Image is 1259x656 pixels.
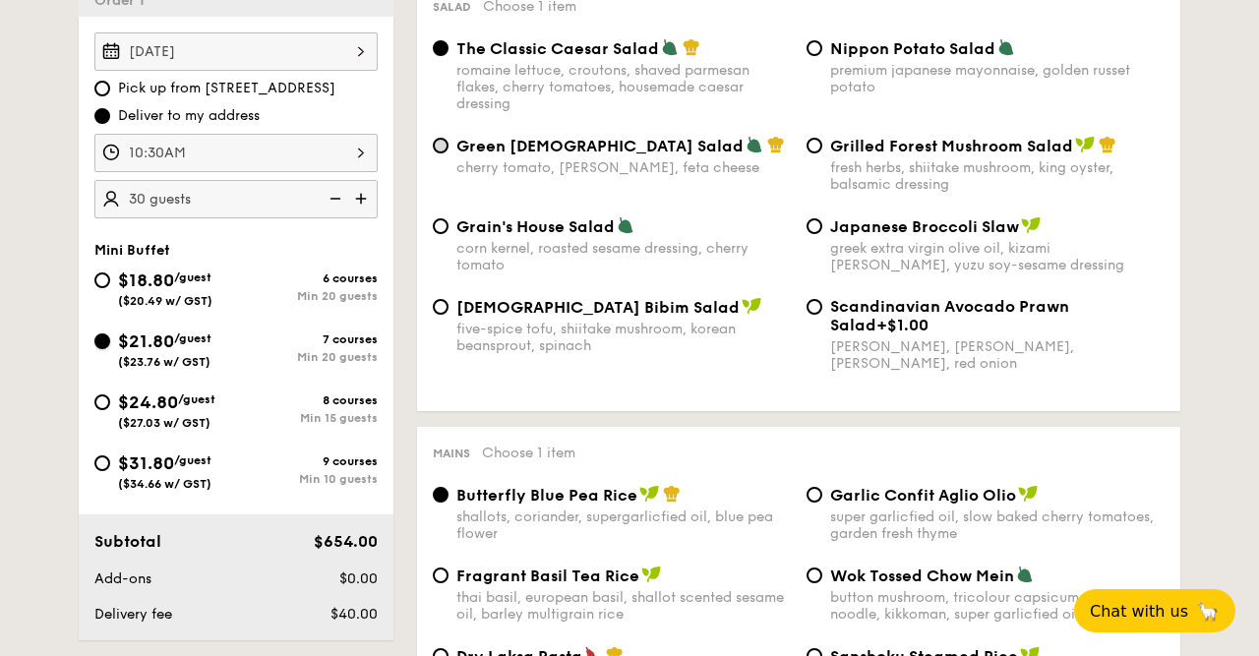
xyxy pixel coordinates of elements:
img: icon-chef-hat.a58ddaea.svg [767,136,785,153]
div: cherry tomato, [PERSON_NAME], feta cheese [456,159,791,176]
img: icon-vegan.f8ff3823.svg [639,485,659,503]
div: 8 courses [236,393,378,407]
span: Grain's House Salad [456,217,615,236]
img: icon-vegetarian.fe4039eb.svg [617,216,634,234]
span: Chat with us [1090,602,1188,621]
span: /guest [178,392,215,406]
span: Green [DEMOGRAPHIC_DATA] Salad [456,137,744,155]
input: Pick up from [STREET_ADDRESS] [94,81,110,96]
span: Subtotal [94,532,161,551]
img: icon-vegan.f8ff3823.svg [1021,216,1041,234]
input: Butterfly Blue Pea Riceshallots, coriander, supergarlicfied oil, blue pea flower [433,487,449,503]
button: Chat with us🦙 [1074,589,1235,632]
span: Nippon Potato Salad [830,39,995,58]
div: super garlicfied oil, slow baked cherry tomatoes, garden fresh thyme [830,508,1165,542]
div: Min 10 guests [236,472,378,486]
span: $31.80 [118,452,174,474]
input: $24.80/guest($27.03 w/ GST)8 coursesMin 15 guests [94,394,110,410]
input: Wok Tossed Chow Meinbutton mushroom, tricolour capsicum, cripsy egg noodle, kikkoman, super garli... [807,567,822,583]
span: Japanese Broccoli Slaw [830,217,1019,236]
span: Garlic Confit Aglio Olio [830,486,1016,505]
input: Number of guests [94,180,378,218]
span: Add-ons [94,570,151,587]
span: /guest [174,453,211,467]
span: Delivery fee [94,606,172,623]
div: corn kernel, roasted sesame dressing, cherry tomato [456,240,791,273]
input: [DEMOGRAPHIC_DATA] Bibim Saladfive-spice tofu, shiitake mushroom, korean beansprout, spinach [433,299,449,315]
span: $654.00 [314,532,378,551]
img: icon-vegetarian.fe4039eb.svg [746,136,763,153]
span: Deliver to my address [118,106,260,126]
div: Min 15 guests [236,411,378,425]
span: ($27.03 w/ GST) [118,416,210,430]
span: Pick up from [STREET_ADDRESS] [118,79,335,98]
input: The Classic Caesar Saladromaine lettuce, croutons, shaved parmesan flakes, cherry tomatoes, house... [433,40,449,56]
span: Butterfly Blue Pea Rice [456,486,637,505]
span: Mini Buffet [94,242,170,259]
div: fresh herbs, shiitake mushroom, king oyster, balsamic dressing [830,159,1165,193]
span: Wok Tossed Chow Mein [830,567,1014,585]
input: Scandinavian Avocado Prawn Salad+$1.00[PERSON_NAME], [PERSON_NAME], [PERSON_NAME], red onion [807,299,822,315]
input: $21.80/guest($23.76 w/ GST)7 coursesMin 20 guests [94,333,110,349]
span: /guest [174,331,211,345]
img: icon-vegetarian.fe4039eb.svg [661,38,679,56]
input: Japanese Broccoli Slawgreek extra virgin olive oil, kizami [PERSON_NAME], yuzu soy-sesame dressing [807,218,822,234]
span: Fragrant Basil Tea Rice [456,567,639,585]
span: Choose 1 item [482,445,575,461]
img: icon-add.58712e84.svg [348,180,378,217]
img: icon-vegan.f8ff3823.svg [1018,485,1038,503]
img: icon-vegan.f8ff3823.svg [641,566,661,583]
img: icon-vegan.f8ff3823.svg [742,297,761,315]
div: greek extra virgin olive oil, kizami [PERSON_NAME], yuzu soy-sesame dressing [830,240,1165,273]
div: 6 courses [236,271,378,285]
span: Scandinavian Avocado Prawn Salad [830,297,1069,334]
img: icon-reduce.1d2dbef1.svg [319,180,348,217]
div: 7 courses [236,332,378,346]
div: 9 courses [236,454,378,468]
input: Event time [94,134,378,172]
div: romaine lettuce, croutons, shaved parmesan flakes, cherry tomatoes, housemade caesar dressing [456,62,791,112]
span: $40.00 [330,606,378,623]
div: shallots, coriander, supergarlicfied oil, blue pea flower [456,508,791,542]
input: Fragrant Basil Tea Ricethai basil, european basil, shallot scented sesame oil, barley multigrain ... [433,567,449,583]
span: $0.00 [339,570,378,587]
input: Garlic Confit Aglio Oliosuper garlicfied oil, slow baked cherry tomatoes, garden fresh thyme [807,487,822,503]
input: Deliver to my address [94,108,110,124]
div: [PERSON_NAME], [PERSON_NAME], [PERSON_NAME], red onion [830,338,1165,372]
span: +$1.00 [876,316,929,334]
span: ($20.49 w/ GST) [118,294,212,308]
input: $31.80/guest($34.66 w/ GST)9 coursesMin 10 guests [94,455,110,471]
span: ($23.76 w/ GST) [118,355,210,369]
span: 🦙 [1196,600,1220,623]
span: $18.80 [118,269,174,291]
span: Grilled Forest Mushroom Salad [830,137,1073,155]
div: five-spice tofu, shiitake mushroom, korean beansprout, spinach [456,321,791,354]
input: Green [DEMOGRAPHIC_DATA] Saladcherry tomato, [PERSON_NAME], feta cheese [433,138,449,153]
span: Mains [433,447,470,460]
span: /guest [174,270,211,284]
img: icon-vegetarian.fe4039eb.svg [1016,566,1034,583]
input: Grilled Forest Mushroom Saladfresh herbs, shiitake mushroom, king oyster, balsamic dressing [807,138,822,153]
span: The Classic Caesar Salad [456,39,659,58]
div: thai basil, european basil, shallot scented sesame oil, barley multigrain rice [456,589,791,623]
input: Grain's House Saladcorn kernel, roasted sesame dressing, cherry tomato [433,218,449,234]
span: [DEMOGRAPHIC_DATA] Bibim Salad [456,298,740,317]
span: $24.80 [118,391,178,413]
img: icon-vegan.f8ff3823.svg [1075,136,1095,153]
div: Min 20 guests [236,350,378,364]
div: premium japanese mayonnaise, golden russet potato [830,62,1165,95]
input: Event date [94,32,378,71]
img: icon-chef-hat.a58ddaea.svg [1099,136,1116,153]
img: icon-chef-hat.a58ddaea.svg [663,485,681,503]
img: icon-vegetarian.fe4039eb.svg [997,38,1015,56]
input: $18.80/guest($20.49 w/ GST)6 coursesMin 20 guests [94,272,110,288]
span: ($34.66 w/ GST) [118,477,211,491]
div: Min 20 guests [236,289,378,303]
span: $21.80 [118,330,174,352]
div: button mushroom, tricolour capsicum, cripsy egg noodle, kikkoman, super garlicfied oil [830,589,1165,623]
img: icon-chef-hat.a58ddaea.svg [683,38,700,56]
input: Nippon Potato Saladpremium japanese mayonnaise, golden russet potato [807,40,822,56]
